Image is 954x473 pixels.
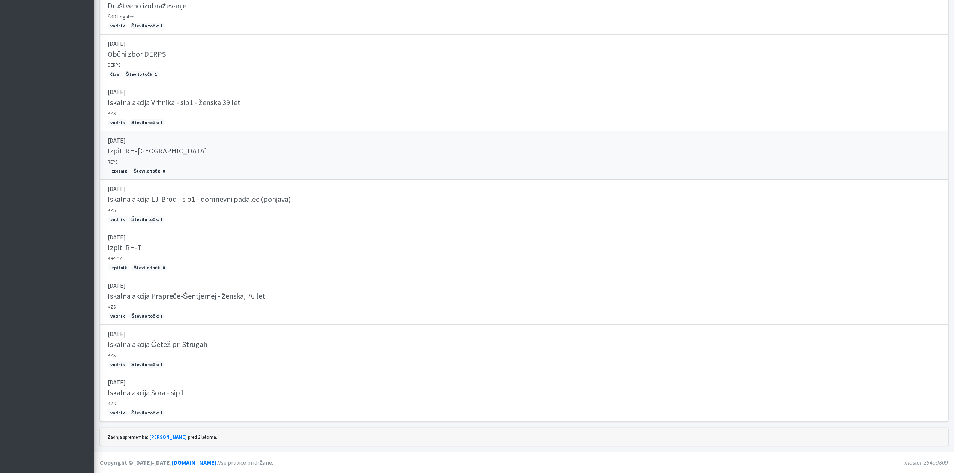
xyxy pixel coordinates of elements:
[129,119,165,126] span: Število točk: 1
[108,340,207,349] h5: Iskalna akcija Četež pri Strugah
[100,35,948,83] a: [DATE] Občni zbor DERPS DERPS član Število točk: 1
[100,180,948,228] a: [DATE] Iskalna akcija LJ. Brod - sip1 - domnevni padalec (ponjava) KZS vodnik Število točk: 1
[131,264,167,271] span: Število točk: 0
[108,39,940,48] p: [DATE]
[129,23,165,29] span: Število točk: 1
[100,325,948,373] a: [DATE] Iskalna akcija Četež pri Strugah KZS vodnik Število točk: 1
[94,452,954,473] footer: Vse pravice pridržane.
[100,228,948,276] a: [DATE] Izpiti RH-T K9R CZ izpitnik Število točk: 0
[129,216,165,223] span: Število točk: 1
[172,459,216,466] a: [DOMAIN_NAME]
[108,378,940,387] p: [DATE]
[108,87,940,96] p: [DATE]
[108,264,130,271] span: izpitnik
[108,62,120,68] small: DERPS
[129,410,165,416] span: Število točk: 1
[108,23,128,29] span: vodnik
[108,207,116,213] small: KZS
[100,459,218,466] strong: Copyright © [DATE]-[DATE] .
[108,313,128,320] span: vodnik
[108,361,128,368] span: vodnik
[108,119,128,126] span: vodnik
[108,410,128,416] span: vodnik
[108,168,130,174] span: izpitnik
[108,352,116,358] small: KZS
[108,14,134,20] small: ŠKD Logatec
[108,71,122,78] span: član
[108,291,265,300] h5: Iskalna akcija Prapreče-Šentjernej - ženska, 76 let
[108,195,291,204] h5: Iskalna akcija LJ. Brod - sip1 - domnevni padalec (ponjava)
[123,71,160,78] span: Število točk: 1
[904,459,948,466] em: master-254ed809
[100,131,948,180] a: [DATE] Izpiti RH-[GEOGRAPHIC_DATA] REPS izpitnik Število točk: 0
[131,168,167,174] span: Število točk: 0
[129,313,165,320] span: Število točk: 1
[149,434,187,440] a: [PERSON_NAME]
[100,276,948,325] a: [DATE] Iskalna akcija Prapreče-Šentjernej - ženska, 76 let KZS vodnik Število točk: 1
[108,243,142,252] h5: Izpiti RH-T
[108,184,940,193] p: [DATE]
[108,50,166,59] h5: Občni zbor DERPS
[108,401,116,407] small: KZS
[108,304,116,310] small: KZS
[108,329,940,338] p: [DATE]
[107,434,217,440] small: Zadnja sprememba: pred 2 letoma.
[108,255,122,261] small: K9R CZ
[108,233,940,242] p: [DATE]
[108,98,240,107] h5: Iskalna akcija Vrhnika - sip1 - ženska 39 let
[108,388,184,397] h5: Iskalna akcija Sora - sip1
[100,373,948,422] a: [DATE] Iskalna akcija Sora - sip1 KZS vodnik Število točk: 1
[108,136,940,145] p: [DATE]
[129,361,165,368] span: Število točk: 1
[108,281,940,290] p: [DATE]
[108,216,128,223] span: vodnik
[108,146,207,155] h5: Izpiti RH-[GEOGRAPHIC_DATA]
[108,1,186,10] h5: Društveno izobraževanje
[108,110,116,116] small: KZS
[100,83,948,131] a: [DATE] Iskalna akcija Vrhnika - sip1 - ženska 39 let KZS vodnik Število točk: 1
[108,159,117,165] small: REPS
